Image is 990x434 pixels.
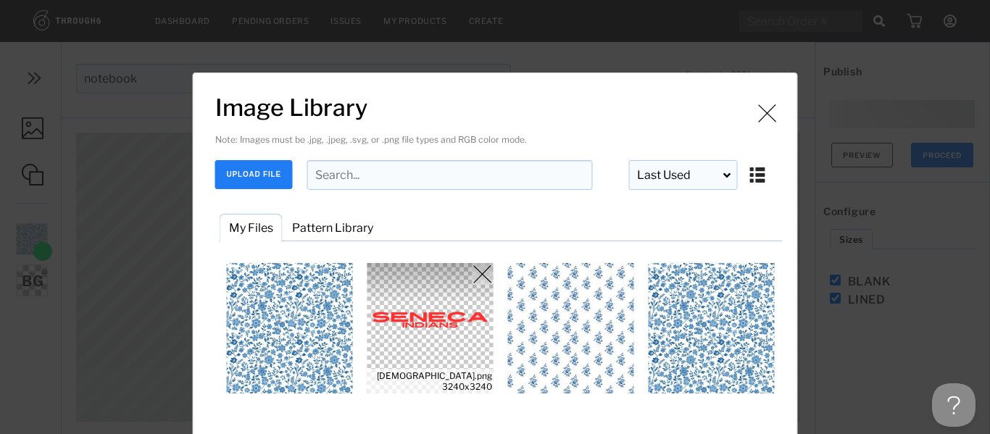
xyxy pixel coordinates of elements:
li: My Files [220,214,283,242]
img: blue print 2.jpg [506,263,636,393]
img: blue print.jpg [646,263,777,393]
img: CloseXBtn.png [757,102,778,124]
h1: Image Library [215,93,783,122]
img: icon_list.aeafdc69.svg [749,162,767,184]
iframe: Toggle Customer Support [932,383,976,427]
img: CloseXBtn.png [472,263,494,285]
img: CloseXBtn.png [753,263,775,285]
label: Note: Images must be .jpg, .jpeg, .svg, or .png file types and RGB color mode. [215,134,527,145]
img: seneca indians.png [365,263,496,393]
img: blue print.jpg [225,263,355,393]
img: CloseXBtn.png [331,263,353,285]
button: UPLOAD FILE [215,160,293,189]
input: Search... [307,160,593,190]
img: CloseXBtn.png [612,263,634,285]
div: Last Used [629,160,738,190]
li: Pattern Library [283,214,383,242]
